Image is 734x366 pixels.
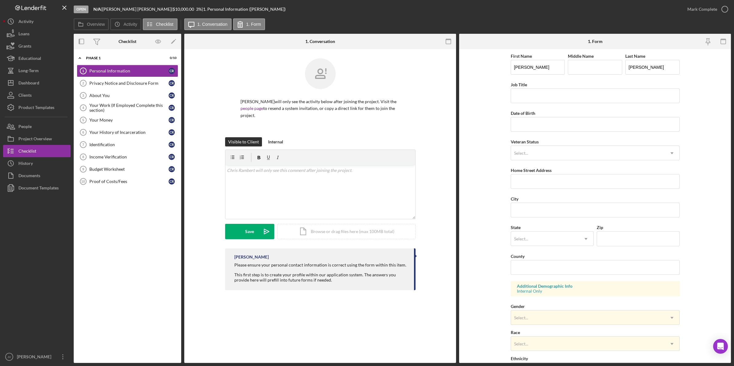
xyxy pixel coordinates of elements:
button: Long-Term [3,64,71,77]
div: Project Overview [18,133,52,146]
div: Personal Information [89,68,169,73]
button: Project Overview [3,133,71,145]
div: Long-Term [18,64,39,78]
label: County [511,254,525,259]
tspan: 9 [82,167,84,171]
div: Save [245,224,254,239]
div: Visible to Client [228,137,259,146]
button: Overview [74,18,109,30]
button: Educational [3,52,71,64]
div: Document Templates [18,182,59,196]
a: 2Privacy Notice and Disclosure FormCR [77,77,178,89]
div: C R [169,178,175,185]
div: [PERSON_NAME] [234,255,269,259]
div: [PERSON_NAME] [PERSON_NAME] | [102,7,173,12]
div: Please ensure your personal contact information is correct using the form within this item. This ... [234,263,408,282]
tspan: 5 [82,118,84,122]
div: C R [169,105,175,111]
div: [PERSON_NAME] [15,351,55,364]
tspan: 4 [82,106,84,110]
div: Proof of Costs/Fees [89,179,169,184]
div: Dashboard [18,77,39,91]
div: Internal [268,137,283,146]
div: | 1. Personal Information ([PERSON_NAME]) [202,7,286,12]
div: Internal Only [517,289,673,294]
button: Loans [3,28,71,40]
div: Privacy Notice and Disclosure Form [89,81,169,86]
a: 3About YouCR [77,89,178,102]
label: Last Name [625,53,645,59]
div: C R [169,68,175,74]
b: N/A [93,6,101,12]
p: [PERSON_NAME] will only see the activity below after joining the project. Visit the to resend a s... [240,98,400,119]
button: Checklist [143,18,178,30]
div: Identification [89,142,169,147]
label: Overview [87,22,105,27]
label: Zip [597,225,603,230]
a: 10Proof of Costs/FeesCR [77,175,178,188]
div: C R [169,117,175,123]
button: Document Templates [3,182,71,194]
button: Save [225,224,274,239]
a: Dashboard [3,77,71,89]
div: C R [169,92,175,99]
div: 3 % [196,7,202,12]
div: $10,000.00 [173,7,196,12]
tspan: 8 [82,155,84,159]
div: C R [169,154,175,160]
div: Educational [18,52,41,66]
label: Job Title [511,82,527,87]
button: 1. Form [233,18,265,30]
label: 1. Form [246,22,261,27]
a: 6Your History of IncarcerationCR [77,126,178,138]
div: 1. Conversation [305,39,335,44]
label: Home Street Address [511,168,552,173]
a: people page [240,106,263,111]
a: History [3,157,71,169]
tspan: 6 [82,130,84,134]
a: Documents [3,169,71,182]
div: Income Verification [89,154,169,159]
a: 7IdentificationCR [77,138,178,151]
button: Clients [3,89,71,101]
tspan: 2 [82,81,84,85]
label: City [511,196,518,201]
label: Checklist [156,22,174,27]
div: Select... [514,236,528,241]
div: | [93,7,102,12]
button: Product Templates [3,101,71,114]
a: 8Income VerificationCR [77,151,178,163]
button: Internal [265,137,286,146]
button: Checklist [3,145,71,157]
tspan: 3 [82,94,84,97]
text: JV [7,355,11,359]
div: About You [89,93,169,98]
div: Select... [514,315,528,320]
div: Clients [18,89,32,103]
button: Grants [3,40,71,52]
div: Your Work (If Employed Complete this section) [89,103,169,113]
a: 1Personal InformationCR [77,65,178,77]
a: People [3,120,71,133]
a: 5Your MoneyCR [77,114,178,126]
div: 1. Form [588,39,603,44]
div: Product Templates [18,101,54,115]
div: Phase 1 [86,56,161,60]
a: Activity [3,15,71,28]
div: Budget Worksheet [89,167,169,172]
div: C R [169,129,175,135]
div: C R [169,142,175,148]
div: Open [74,6,88,13]
div: C R [169,166,175,172]
tspan: 1 [82,69,84,73]
label: Date of Birth [511,111,535,116]
div: History [18,157,33,171]
div: 0 / 10 [166,56,177,60]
